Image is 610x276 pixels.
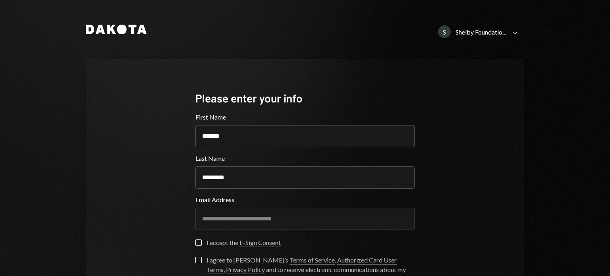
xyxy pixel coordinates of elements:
[195,195,415,205] label: Email Address
[195,239,202,246] button: I accept the E-Sign Consent
[438,25,451,38] div: S
[226,266,265,274] a: Privacy Policy
[195,257,202,263] button: I agree to [PERSON_NAME]’s Terms of Service, Authorized Card User Terms, Privacy Policy and to re...
[207,256,397,274] a: Authorized Card User Terms
[239,239,281,247] a: E-Sign Consent
[290,256,335,264] a: Terms of Service
[456,28,506,36] div: Shelby Foundatio...
[195,112,415,122] label: First Name
[195,91,415,106] div: Please enter your info
[195,154,415,163] label: Last Name
[207,238,281,247] div: I accept the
